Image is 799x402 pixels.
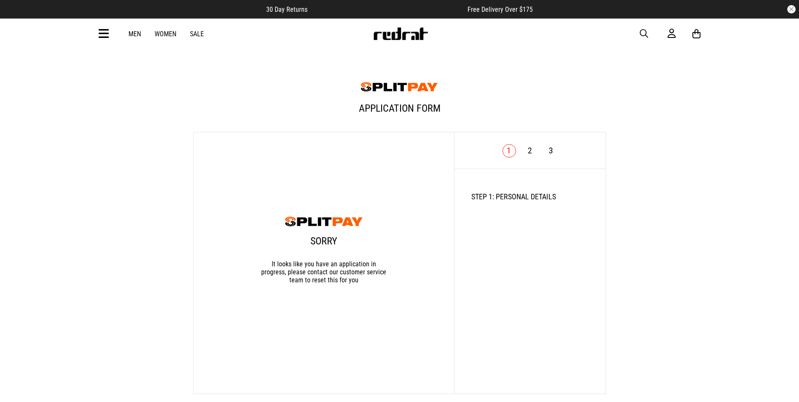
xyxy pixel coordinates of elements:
img: Redrat logo [373,27,428,40]
a: 2 [528,145,532,155]
div: It looks like you have an application in progress, please contact our customer service team to re... [261,248,387,284]
iframe: Customer reviews powered by Trustpilot [324,5,451,13]
span: 30 Day Returns [266,5,307,13]
a: Men [128,30,141,38]
img: splitpay-logo.png [285,217,363,226]
a: 3 [549,145,553,155]
a: Women [155,30,176,38]
div: Sorry [310,235,337,248]
span: Free Delivery Over $175 [468,5,533,13]
a: Sale [190,30,204,38]
h2: STEP 1: PERSONAL DETAILS [471,192,589,201]
h1: Application Form [193,96,606,128]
